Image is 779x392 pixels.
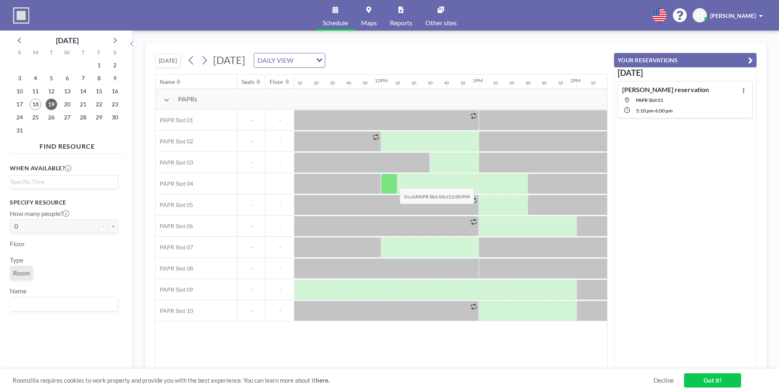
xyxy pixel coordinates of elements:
[30,99,41,110] span: Monday, August 18, 2025
[30,86,41,97] span: Monday, August 11, 2025
[11,299,113,309] input: Search for option
[622,86,709,94] h4: [PERSON_NAME] reservation
[109,59,121,71] span: Saturday, August 2, 2025
[696,12,704,19] span: RY
[460,80,465,86] div: 50
[156,201,193,209] span: PAPR Slot 05
[444,80,449,86] div: 40
[256,55,295,66] span: DAILY VIEW
[361,20,377,26] span: Maps
[77,86,89,97] span: Thursday, August 14, 2025
[314,80,319,86] div: 20
[109,99,121,110] span: Saturday, August 23, 2025
[542,80,547,86] div: 40
[156,244,193,251] span: PAPR Slot 07
[10,176,118,188] div: Search for option
[323,20,348,26] span: Schedule
[109,73,121,84] span: Saturday, August 9, 2025
[266,222,294,230] span: -
[425,20,457,26] span: Other sites
[99,219,108,233] button: -
[14,99,25,110] span: Sunday, August 17, 2025
[156,159,193,166] span: PAPR Slot 03
[156,307,193,315] span: PAPR Slot 10
[14,86,25,97] span: Sunday, August 10, 2025
[46,112,57,123] span: Tuesday, August 26, 2025
[14,112,25,123] span: Sunday, August 24, 2025
[266,138,294,145] span: -
[346,80,351,86] div: 40
[655,108,673,114] span: 6:00 PM
[12,48,28,59] div: S
[155,53,181,68] button: [DATE]
[10,297,118,311] div: Search for option
[266,307,294,315] span: -
[509,80,514,86] div: 20
[77,112,89,123] span: Thursday, August 28, 2025
[75,48,91,59] div: T
[59,48,75,59] div: W
[178,95,197,103] span: PAPRs
[375,77,388,84] div: 12PM
[93,59,105,71] span: Friday, August 1, 2025
[14,125,25,136] span: Sunday, August 31, 2025
[160,78,175,86] div: Name
[13,7,29,24] img: organization-logo
[238,244,265,251] span: -
[416,194,445,200] b: PAPR Slot 04
[156,286,193,293] span: PAPR Slot 09
[93,99,105,110] span: Friday, August 22, 2025
[10,287,26,295] label: Name
[363,80,367,86] div: 50
[296,55,311,66] input: Search for option
[654,108,655,114] span: -
[473,77,483,84] div: 1PM
[93,73,105,84] span: Friday, August 8, 2025
[10,256,23,264] label: Type
[93,112,105,123] span: Friday, August 29, 2025
[14,73,25,84] span: Sunday, August 3, 2025
[266,286,294,293] span: -
[109,112,121,123] span: Saturday, August 30, 2025
[109,86,121,97] span: Saturday, August 16, 2025
[56,35,79,46] div: [DATE]
[46,86,57,97] span: Tuesday, August 12, 2025
[30,112,41,123] span: Monday, August 25, 2025
[10,209,69,218] label: How many people?
[395,80,400,86] div: 10
[412,80,416,86] div: 20
[46,73,57,84] span: Tuesday, August 5, 2025
[238,201,265,209] span: -
[13,269,30,277] span: Room
[156,180,193,187] span: PAPR Slot 04
[526,80,530,86] div: 30
[591,80,596,86] div: 10
[238,265,265,272] span: -
[156,222,193,230] span: PAPR Slot 06
[107,48,123,59] div: S
[91,48,107,59] div: F
[238,307,265,315] span: -
[156,265,193,272] span: PAPR Slot 08
[44,48,59,59] div: T
[238,159,265,166] span: -
[10,139,125,150] h4: FIND RESOURCE
[390,20,412,26] span: Reports
[238,286,265,293] span: -
[62,73,73,84] span: Wednesday, August 6, 2025
[77,73,89,84] span: Thursday, August 7, 2025
[77,99,89,110] span: Thursday, August 21, 2025
[254,53,325,67] div: Search for option
[654,377,674,384] a: Decline
[108,219,118,233] button: +
[93,86,105,97] span: Friday, August 15, 2025
[618,68,753,78] h3: [DATE]
[62,99,73,110] span: Wednesday, August 20, 2025
[636,108,654,114] span: 5:10 PM
[30,73,41,84] span: Monday, August 4, 2025
[558,80,563,86] div: 50
[266,159,294,166] span: -
[238,117,265,124] span: -
[570,77,581,84] div: 2PM
[242,78,255,86] div: Seats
